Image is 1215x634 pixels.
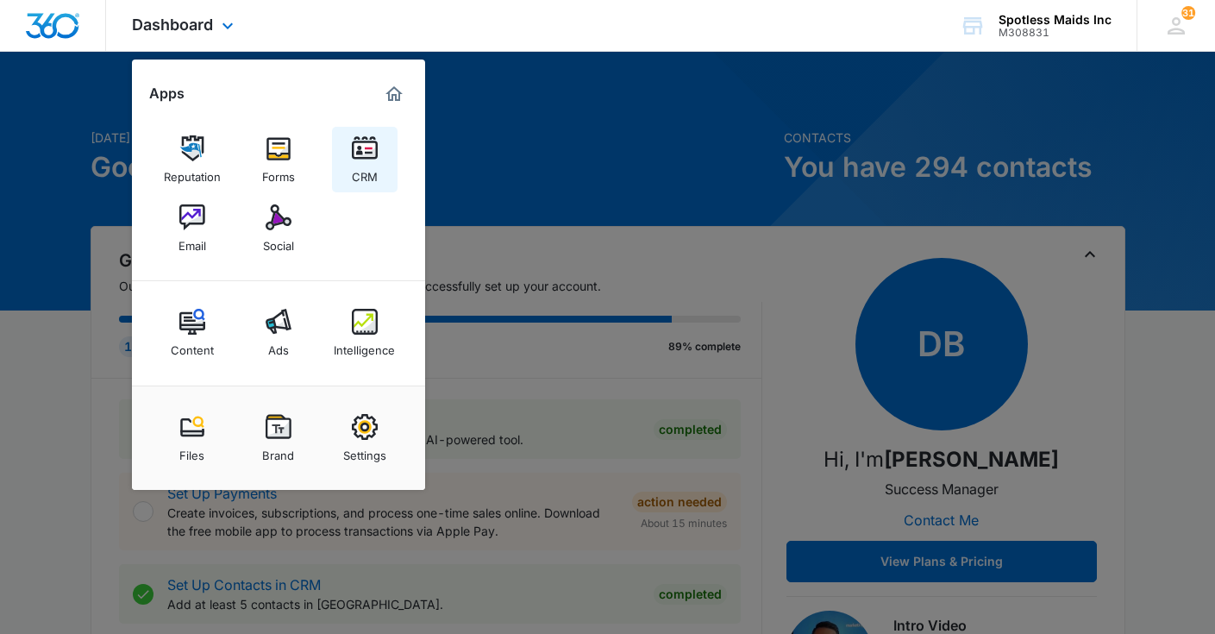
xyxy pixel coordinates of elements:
div: Settings [343,440,386,462]
h2: Apps [149,85,185,102]
div: Ads [268,335,289,357]
div: notifications count [1181,6,1195,20]
a: CRM [332,127,398,192]
div: account name [999,13,1112,27]
div: Email [178,230,206,253]
div: Brand [262,440,294,462]
div: account id [999,27,1112,39]
div: Forms [262,161,295,184]
a: Files [160,405,225,471]
a: Reputation [160,127,225,192]
a: Social [246,196,311,261]
a: Forms [246,127,311,192]
div: Intelligence [334,335,395,357]
div: Content [171,335,214,357]
div: CRM [352,161,378,184]
a: Settings [332,405,398,471]
div: Reputation [164,161,221,184]
a: Content [160,300,225,366]
span: Dashboard [132,16,213,34]
div: Files [179,440,204,462]
a: Email [160,196,225,261]
a: Brand [246,405,311,471]
a: Intelligence [332,300,398,366]
div: Social [263,230,294,253]
a: Marketing 360® Dashboard [380,80,408,108]
span: 31 [1181,6,1195,20]
a: Ads [246,300,311,366]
